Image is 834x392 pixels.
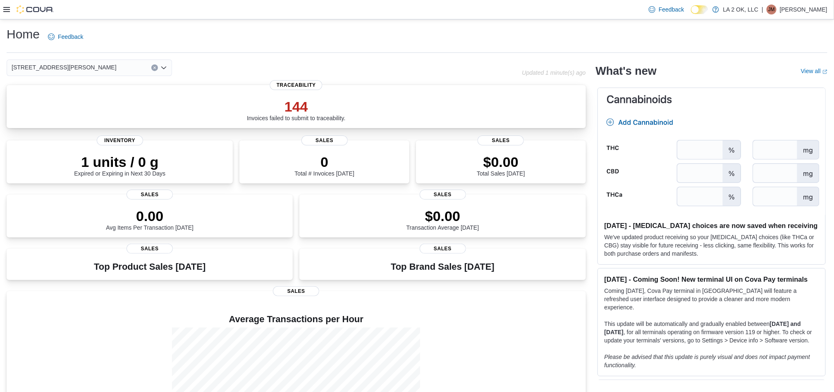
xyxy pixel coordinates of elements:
p: 144 [247,98,346,115]
a: Feedback [45,29,86,45]
p: 1 units / 0 g [74,154,165,170]
div: Jieann M [767,5,777,14]
span: Sales [478,135,524,145]
span: [STREET_ADDRESS][PERSON_NAME] [12,62,117,72]
div: Total Sales [DATE] [477,154,525,177]
p: Updated 1 minute(s) ago [522,69,586,76]
a: Feedback [645,1,687,18]
button: Clear input [151,64,158,71]
span: Sales [420,244,466,254]
p: We've updated product receiving so your [MEDICAL_DATA] choices (like THCa or CBG) stay visible fo... [605,233,819,258]
h3: Top Product Sales [DATE] [94,262,206,272]
h3: Top Brand Sales [DATE] [391,262,495,272]
img: Cova [17,5,54,14]
p: | [762,5,763,14]
p: $0.00 [406,208,479,224]
span: Sales [301,135,348,145]
span: Inventory [97,135,143,145]
p: 0 [295,154,354,170]
div: Avg Items Per Transaction [DATE] [106,208,194,231]
span: Traceability [270,80,323,90]
div: Transaction Average [DATE] [406,208,479,231]
p: Coming [DATE], Cova Pay terminal in [GEOGRAPHIC_DATA] will feature a refreshed user interface des... [605,287,819,311]
h3: [DATE] - [MEDICAL_DATA] choices are now saved when receiving [605,221,819,230]
a: View allExternal link [801,68,827,74]
em: Please be advised that this update is purely visual and does not impact payment functionality. [605,354,810,368]
p: This update will be automatically and gradually enabled between , for all terminals operating on ... [605,320,819,344]
h1: Home [7,26,40,43]
div: Invoices failed to submit to traceability. [247,98,346,121]
div: Expired or Expiring in Next 30 Days [74,154,165,177]
button: Open list of options [160,64,167,71]
p: $0.00 [477,154,525,170]
p: LA 2 OK, LLC [723,5,759,14]
span: Feedback [659,5,684,14]
span: Feedback [58,33,83,41]
span: Sales [273,286,319,296]
span: Sales [420,190,466,200]
p: 0.00 [106,208,194,224]
svg: External link [822,69,827,74]
h4: Average Transactions per Hour [13,314,579,324]
span: Sales [127,190,173,200]
input: Dark Mode [691,5,708,14]
div: Total # Invoices [DATE] [295,154,354,177]
p: [PERSON_NAME] [780,5,827,14]
h2: What's new [596,64,657,78]
span: JM [768,5,775,14]
span: Sales [127,244,173,254]
h3: [DATE] - Coming Soon! New terminal UI on Cova Pay terminals [605,275,819,283]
